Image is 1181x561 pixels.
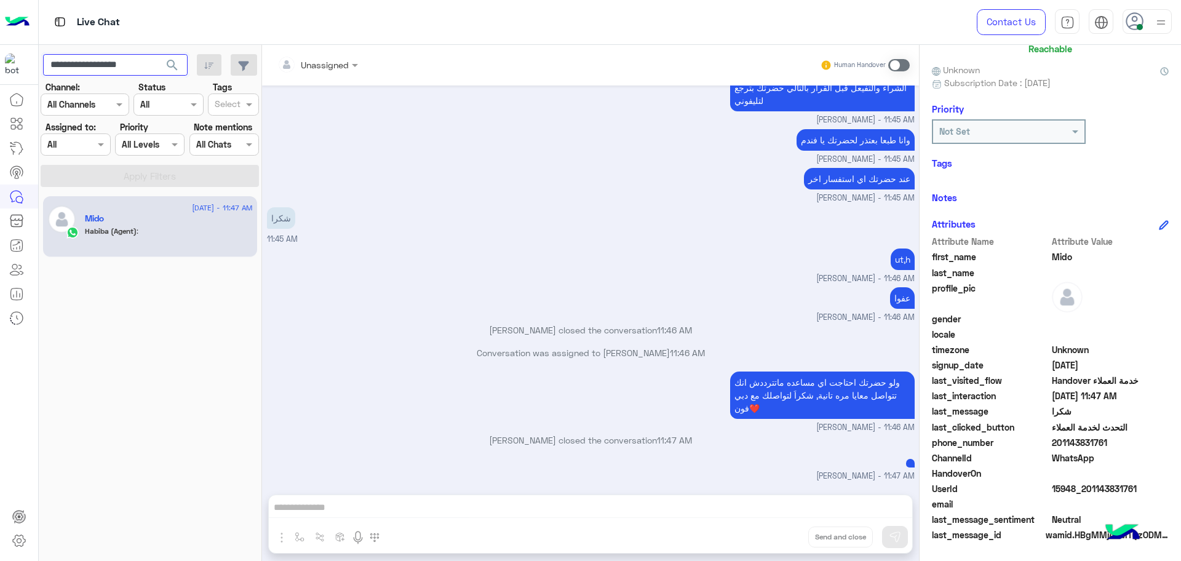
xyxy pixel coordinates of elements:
span: التحدث لخدمة العملاء [1052,421,1169,434]
h6: Reachable [1028,43,1072,54]
span: [PERSON_NAME] - 11:46 AM [816,312,915,324]
label: Priority [120,121,148,133]
p: 15/9/2025, 11:46 AM [891,249,915,270]
span: ChannelId [932,452,1049,464]
label: Tags [213,81,232,94]
span: locale [932,328,1049,341]
span: [PERSON_NAME] - 11:45 AM [816,154,915,165]
img: tab [1060,15,1075,30]
span: Subscription Date : [DATE] [944,76,1051,89]
span: 201143831761 [1052,436,1169,449]
img: WhatsApp [66,226,79,239]
span: [PERSON_NAME] - 11:47 AM [816,471,915,482]
span: wamid.HBgMMjAxMTQzODMxNzYxFQIAEhggQUNDQTQ2MzNCNEExRTc5QjlBMUE1QURDMjZERUFBQUQA [1046,528,1169,541]
small: Human Handover [834,60,886,70]
h6: Notes [932,192,957,203]
span: email [932,498,1049,511]
img: tab [52,14,68,30]
span: signup_date [932,359,1049,372]
p: 15/9/2025, 11:45 AM [804,168,915,189]
span: 2025-09-15T07:48:23.946Z [1052,359,1169,372]
span: null [1052,467,1169,480]
p: [PERSON_NAME] closed the conversation [267,324,915,336]
button: Apply Filters [41,165,259,187]
span: Unknown [1052,343,1169,356]
label: Assigned to: [46,121,96,133]
span: 11:46 AM [657,325,692,335]
span: null [1052,498,1169,511]
span: [DATE] - 11:47 AM [192,202,252,213]
span: first_name [932,250,1049,263]
button: Send and close [808,527,873,547]
h6: Priority [932,103,964,114]
span: Handover خدمة العملاء [1052,374,1169,387]
label: Channel: [46,81,80,94]
span: Habiba (Agent) [85,226,137,236]
span: [PERSON_NAME] - 11:45 AM [816,114,915,126]
div: Select [213,97,241,113]
span: [PERSON_NAME] - 11:46 AM [816,422,915,434]
p: [PERSON_NAME] closed the conversation [267,434,915,447]
img: profile [1153,15,1169,30]
span: last_message [932,405,1049,418]
span: Unknown [932,63,980,76]
label: Note mentions [194,121,252,133]
p: 15/9/2025, 11:46 AM [890,287,915,309]
span: last_interaction [932,389,1049,402]
label: Status [138,81,165,94]
span: Attribute Name [932,235,1049,248]
a: Contact Us [977,9,1046,35]
span: phone_number [932,436,1049,449]
span: UserId [932,482,1049,495]
span: 2025-09-15T08:47:59.5Z [1052,389,1169,402]
span: 2 [1052,452,1169,464]
span: HandoverOn [932,467,1049,480]
p: 15/9/2025, 11:45 AM [797,129,915,151]
p: Conversation was assigned to [PERSON_NAME] [267,346,915,359]
span: 0 [1052,513,1169,526]
span: 11:47 AM [657,435,692,445]
span: : [137,226,138,236]
img: 1403182699927242 [5,54,27,76]
p: 15/9/2025, 11:47 AM [906,459,915,468]
p: Live Chat [77,14,120,31]
span: last_message_sentiment [932,513,1049,526]
p: 15/9/2025, 11:46 AM [730,372,915,419]
span: last_name [932,266,1049,279]
span: last_visited_flow [932,374,1049,387]
span: gender [932,312,1049,325]
span: last_message_id [932,528,1043,541]
span: [PERSON_NAME] - 11:46 AM [816,273,915,285]
p: 15/9/2025, 11:45 AM [730,64,915,111]
h5: Mido [85,213,104,224]
span: 11:45 AM [267,234,298,244]
span: null [1052,312,1169,325]
span: 11:46 AM [670,348,705,358]
button: search [157,54,188,81]
h6: Attributes [932,218,976,229]
span: 15948_201143831761 [1052,482,1169,495]
p: 15/9/2025, 11:45 AM [267,207,295,229]
span: شكرا [1052,405,1169,418]
span: Mido [1052,250,1169,263]
img: defaultAdmin.png [48,205,76,233]
img: Logo [5,9,30,35]
img: defaultAdmin.png [1052,282,1083,312]
span: profile_pic [932,282,1049,310]
img: hulul-logo.png [1101,512,1144,555]
a: tab [1055,9,1080,35]
span: Attribute Value [1052,235,1169,248]
h6: Tags [932,157,1169,169]
img: tab [1094,15,1108,30]
span: last_clicked_button [932,421,1049,434]
span: search [165,58,180,73]
span: timezone [932,343,1049,356]
span: null [1052,328,1169,341]
span: [PERSON_NAME] - 11:45 AM [816,193,915,204]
